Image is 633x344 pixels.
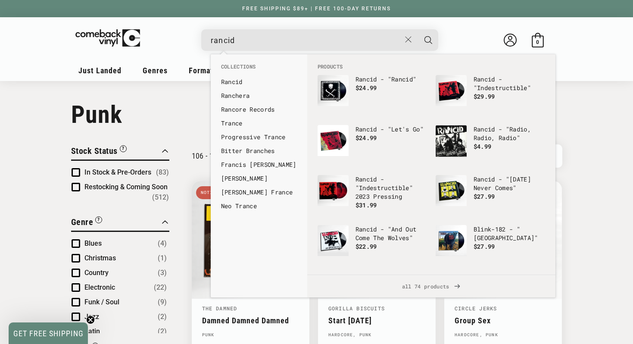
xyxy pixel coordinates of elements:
[436,175,545,216] a: Rancid - "Tomorrow Never Comes" Rancid - "[DATE] Never Comes" $27.99
[221,188,297,197] a: [PERSON_NAME] France
[221,160,297,169] a: Francis [PERSON_NAME]
[217,158,301,172] li: collections: Francis Lai
[355,175,374,183] b: Ranci
[318,175,349,206] img: Rancid - "Indestructible" 2023 Pressing
[84,254,116,262] span: Christmas
[313,121,431,171] li: products: Rancid - "Let's Go"
[13,329,84,338] span: GET FREE SHIPPING
[217,89,301,103] li: collections: Ranchera
[71,217,94,227] span: Genre
[355,125,374,133] b: Ranci
[536,39,539,45] span: 0
[158,253,167,263] span: Number of products: (1)
[211,31,401,49] input: When autocomplete results are available use up and down arrows to review and enter to select
[313,71,431,121] li: products: Rancid - "Rancid"
[189,66,217,75] span: Formats
[211,54,307,217] div: Collections
[217,130,301,144] li: collections: Progressive Trance
[355,75,374,83] b: Ranci
[217,63,301,75] li: Collections
[418,29,439,51] button: Search
[234,6,399,12] a: FREE SHIPPING $89+ | FREE 100-DAY RETURNS
[313,221,431,271] li: products: Rancid - "And Out Come The Wolves"
[328,305,385,312] a: Gorilla Biscuits
[474,242,495,250] span: $27.99
[436,175,467,206] img: Rancid - "Tomorrow Never Comes"
[217,172,301,185] li: collections: Zino Francescatti
[355,84,377,92] span: $24.99
[158,238,167,249] span: Number of products: (4)
[217,144,301,158] li: collections: Bitter Branches
[71,144,127,159] button: Filter by Stock Status
[84,183,168,191] span: Restocking & Coming Soon
[9,322,88,344] div: GET FREE SHIPPINGClose teaser
[217,199,301,213] li: collections: Neo Trance
[314,275,549,297] span: all 74 products
[221,119,297,128] a: Trance
[355,242,377,250] span: $22.99
[436,125,545,166] a: Rancid - "Radio, Radio, Radio" Rancid - "Radio, Radio, Radio" $4.99
[84,168,151,176] span: In Stock & Pre-Orders
[436,225,545,266] a: Blink-182 - "Dude Ranch" Blink-182 - "[GEOGRAPHIC_DATA]" $27.99
[217,103,301,116] li: collections: Rancore Records
[313,63,549,71] li: Products
[355,75,427,84] p: d - " d"
[436,75,467,106] img: Rancid - "Indestructible"
[217,116,301,130] li: collections: Trance
[221,78,239,86] b: Ranci
[307,275,555,297] a: all 74 products
[84,283,115,291] span: Electronic
[474,142,492,150] span: $4.99
[71,146,118,156] span: Stock Status
[221,202,297,210] a: Neo Trance
[431,221,549,271] li: products: Blink-182 - "Dude Ranch"
[318,75,427,116] a: Rancid - "Rancid" Rancid - "Rancid" $24.99
[307,54,555,275] div: Products
[318,125,427,166] a: Rancid - "Let's Go" Rancid - "Let's Go" $24.99
[474,225,545,242] p: Blink-182 - "[GEOGRAPHIC_DATA]"
[318,125,349,156] img: Rancid - "Let's Go"
[158,297,167,307] span: Number of products: (9)
[71,216,103,231] button: Filter by Genre
[217,75,301,89] li: collections: Rancid
[355,134,377,142] span: $24.99
[201,29,438,51] div: Search
[156,167,169,178] span: Number of products: (83)
[221,147,297,155] a: Bitter Branches
[328,316,425,325] a: Start [DATE]
[318,75,349,106] img: Rancid - "Rancid"
[455,305,497,312] a: Circle Jerks
[474,75,545,92] p: d - "Indestructible"
[84,239,102,247] span: Blues
[313,171,431,221] li: products: Rancid - "Indestructible" 2023 Pressing
[217,185,301,199] li: collections: Silva France
[318,225,427,266] a: Rancid - "And Out Come The Wolves" Rancid - "And Out Come The Wolves" $22.99
[474,75,492,83] b: Ranci
[225,160,243,169] b: ranci
[400,30,416,49] button: Close
[84,327,100,335] span: Latin
[202,316,299,325] a: Damned Damned Damned
[474,175,545,192] p: d - "[DATE] Never Comes"
[221,91,297,100] a: Ranchera
[355,225,427,242] p: d - "And Out Come The Wolves"
[221,174,297,183] a: [PERSON_NAME]
[318,175,427,216] a: Rancid - "Indestructible" 2023 Pressing Rancid - "Indestructible" 2023 Pressing $31.99
[307,275,555,297] div: View All
[474,192,495,200] span: $27.99
[158,268,167,278] span: Number of products: (3)
[391,75,409,83] b: Ranci
[474,92,495,100] span: $29.99
[84,298,119,306] span: Funk / Soul
[474,175,492,183] b: Ranci
[152,192,169,203] span: Number of products: (512)
[86,316,95,324] button: Close teaser
[455,316,552,325] a: Group Sex
[318,225,349,256] img: Rancid - "And Out Come The Wolves"
[431,71,549,121] li: products: Rancid - "Indestructible"
[355,201,377,209] span: $31.99
[355,125,427,134] p: d - "Let's Go"
[143,66,168,75] span: Genres
[78,66,122,75] span: Just Landed
[221,105,297,114] a: Rancore Records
